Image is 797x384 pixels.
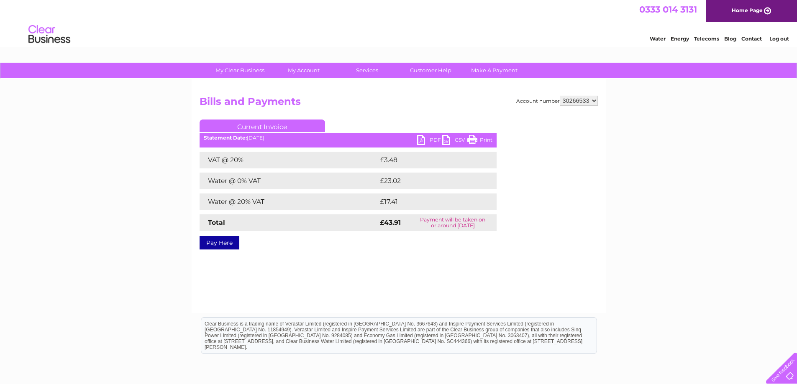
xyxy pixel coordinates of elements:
[208,219,225,226] strong: Total
[333,63,402,78] a: Services
[200,173,378,189] td: Water @ 0% VAT
[201,5,597,41] div: Clear Business is a trading name of Verastar Limited (registered in [GEOGRAPHIC_DATA] No. 3667643...
[200,135,497,141] div: [DATE]
[694,36,719,42] a: Telecoms
[769,36,789,42] a: Log out
[200,152,378,168] td: VAT @ 20%
[200,236,239,249] a: Pay Here
[417,135,442,147] a: PDF
[467,135,492,147] a: Print
[380,219,401,226] strong: £43.91
[460,63,529,78] a: Make A Payment
[269,63,338,78] a: My Account
[378,152,477,168] td: £3.48
[650,36,666,42] a: Water
[204,135,247,141] b: Statement Date:
[442,135,467,147] a: CSV
[671,36,689,42] a: Energy
[200,120,325,132] a: Current Invoice
[516,96,598,106] div: Account number
[639,4,697,15] a: 0333 014 3131
[741,36,762,42] a: Contact
[200,96,598,112] h2: Bills and Payments
[409,214,497,231] td: Payment will be taken on or around [DATE]
[724,36,736,42] a: Blog
[28,22,71,47] img: logo.png
[378,173,479,189] td: £23.02
[205,63,274,78] a: My Clear Business
[396,63,465,78] a: Customer Help
[378,193,478,210] td: £17.41
[200,193,378,210] td: Water @ 20% VAT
